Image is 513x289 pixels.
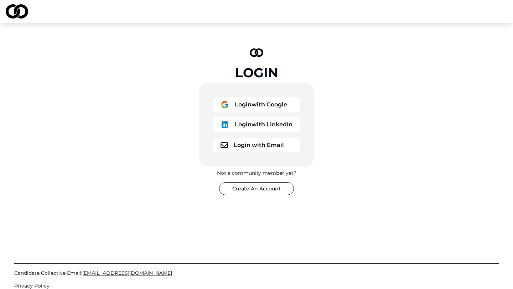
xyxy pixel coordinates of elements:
button: logoLogin with Email [213,138,300,152]
img: logo [250,48,263,57]
div: Not a community member yet? [217,169,296,177]
button: logoLoginwith Google [213,97,300,112]
button: logoLoginwith LinkedIn [213,117,300,132]
img: logo [221,120,229,129]
img: logo [221,142,228,148]
img: logo [6,4,28,19]
button: Create An Account [219,182,294,195]
span: [EMAIL_ADDRESS][DOMAIN_NAME] [82,270,172,276]
div: Login [235,65,278,80]
img: logo [221,100,229,109]
a: Candidate Collective Email:[EMAIL_ADDRESS][DOMAIN_NAME] [14,269,499,277]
